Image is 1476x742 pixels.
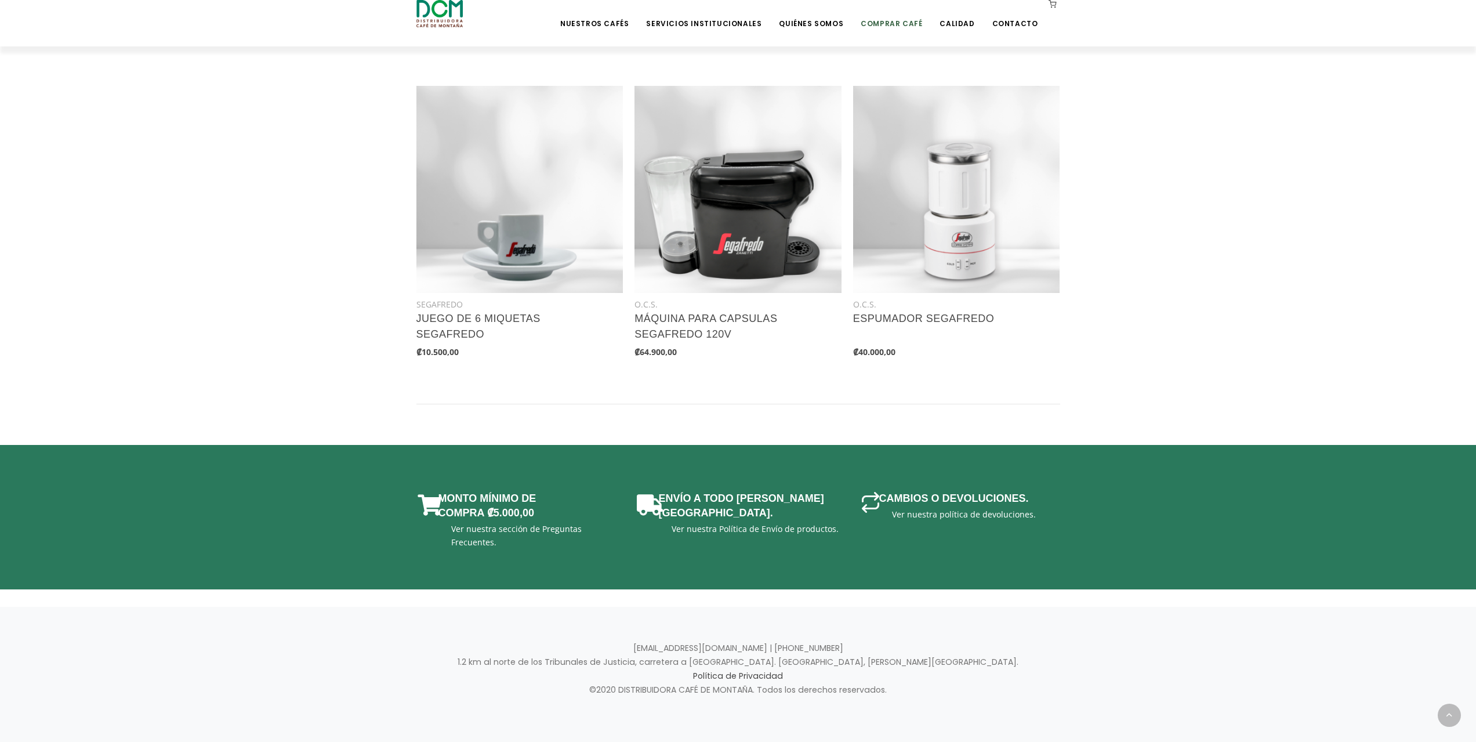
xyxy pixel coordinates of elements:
[416,642,1060,697] p: [EMAIL_ADDRESS][DOMAIN_NAME] | [PHONE_NUMBER] 1.2 km al norte de los Tribunales de Justicia, carr...
[634,298,842,311] div: O.C.S.
[451,523,582,547] a: Ver nuestra sección de Preguntas Frecuentes.
[553,1,636,28] a: Nuestros Cafés
[438,491,612,520] h3: Monto mínimo de Compra ₡5.000,00
[659,491,833,520] h3: Envío a todo [PERSON_NAME][GEOGRAPHIC_DATA].
[416,346,459,357] b: ₡10.500,00
[416,86,623,293] img: Shop product image!
[672,523,839,534] a: Ver nuestra Política de Envío de productos.
[933,1,981,28] a: Calidad
[416,313,541,340] a: JUEGO DE 6 MIQUETAS SEGAFREDO
[639,1,768,28] a: Servicios Institucionales
[853,313,995,324] a: ESPUMADOR SEGAFREDO
[853,346,895,357] b: ₡40.000,00
[853,86,1060,293] img: Shop product image!
[693,670,783,682] a: Política de Privacidad
[854,1,929,28] a: Comprar Café
[853,298,1060,311] div: O.C.S.
[892,509,1036,520] a: Ver nuestra política de devoluciones.
[772,1,850,28] a: Quiénes Somos
[634,86,842,293] img: Shop product image!
[879,491,1029,506] h3: Cambios o devoluciones.
[634,346,677,357] b: ₡64.900,00
[416,298,623,311] div: SEGAFREDO
[985,1,1045,28] a: Contacto
[634,313,777,340] a: MÁQUINA PARA CAPSULAS SEGAFREDO 120V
